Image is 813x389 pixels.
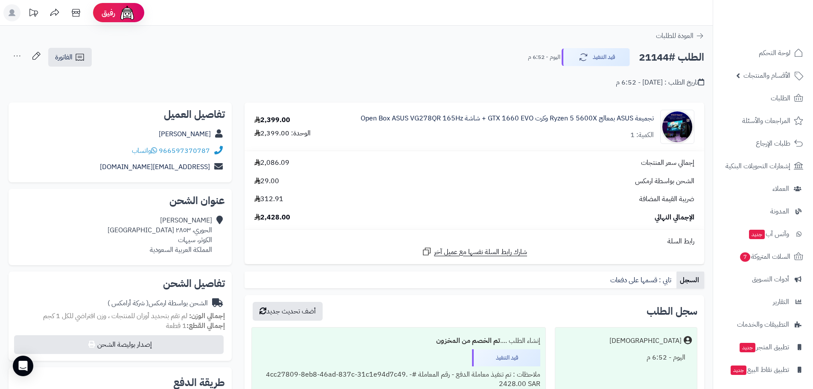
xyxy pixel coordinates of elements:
[560,349,692,366] div: اليوم - 6:52 م
[718,337,808,357] a: تطبيق المتجرجديد
[609,336,682,346] div: [DEMOGRAPHIC_DATA]
[749,230,765,239] span: جديد
[248,237,701,246] div: رابط السلة
[15,196,225,206] h2: عنوان الشحن
[759,47,790,59] span: لوحة التحكم
[607,272,676,289] a: تابي : قسمها على دفعات
[718,246,808,267] a: السلات المتروكة7
[661,110,694,144] img: 1753203146-%D8%AA%D8%AC%D9%85%D9%8A%D8%B9%D8%A9%20ASUS-90x90.jpg
[254,213,290,222] span: 2,428.00
[743,70,790,82] span: الأقسام والمنتجات
[119,4,136,21] img: ai-face.png
[676,272,704,289] a: السجل
[48,48,92,67] a: الفاتورة
[718,224,808,244] a: وآتس آبجديد
[726,160,790,172] span: إشعارات التحويلات البنكية
[718,314,808,335] a: التطبيقات والخدمات
[361,114,654,123] a: تجميعة ASUS بمعالج Ryzen 5 5600X وكرت GTX 1660 EVO + شاشة Open Box ASUS VG278QR 165Hz
[173,377,225,388] h2: طريقة الدفع
[730,364,789,376] span: تطبيق نقاط البيع
[718,360,808,380] a: تطبيق نقاط البيعجديد
[472,349,540,366] div: قيد التنفيذ
[718,201,808,222] a: المدونة
[756,137,790,149] span: طلبات الإرجاع
[718,156,808,176] a: إشعارات التحويلات البنكية
[254,129,311,138] div: الوحدة: 2,399.00
[740,252,750,262] span: 7
[43,311,187,321] span: لم تقم بتحديد أوزان للمنتجات ، وزن افتراضي للكل 1 كجم
[436,336,500,346] b: تم الخصم من المخزون
[254,115,290,125] div: 2,399.00
[656,31,694,41] span: العودة للطلبات
[15,109,225,120] h2: تفاصيل العميل
[639,194,694,204] span: ضريبة القيمة المضافة
[731,366,746,375] span: جديد
[740,343,755,352] span: جديد
[718,178,808,199] a: العملاء
[186,321,225,331] strong: إجمالي القطع:
[254,176,279,186] span: 29.00
[189,311,225,321] strong: إجمالي الوزن:
[159,129,211,139] a: [PERSON_NAME]
[254,158,289,168] span: 2,086.09
[770,205,789,217] span: المدونة
[739,251,790,263] span: السلات المتروكة
[254,194,283,204] span: 312.91
[752,273,789,285] span: أدوات التسويق
[528,53,560,61] small: اليوم - 6:52 م
[23,4,44,23] a: تحديثات المنصة
[159,146,210,156] a: 966597370787
[718,43,808,63] a: لوحة التحكم
[108,298,149,308] span: ( شركة أرامكس )
[772,183,789,195] span: العملاء
[132,146,157,156] a: واتساب
[742,115,790,127] span: المراجعات والأسئلة
[748,228,789,240] span: وآتس آب
[616,78,704,88] div: تاريخ الطلب : [DATE] - 6:52 م
[422,246,527,257] a: شارك رابط السلة نفسها مع عميل آخر
[639,49,704,66] h2: الطلب #21144
[55,52,73,62] span: الفاتورة
[718,133,808,154] a: طلبات الإرجاع
[641,158,694,168] span: إجمالي سعر المنتجات
[630,130,654,140] div: الكمية: 1
[14,335,224,354] button: إصدار بوليصة الشحن
[737,319,789,331] span: التطبيقات والخدمات
[655,213,694,222] span: الإجمالي النهائي
[102,8,115,18] span: رفيق
[562,48,630,66] button: قيد التنفيذ
[108,216,212,254] div: [PERSON_NAME] الحوري، ٢٨٥٣ [GEOGRAPHIC_DATA] الكوثر، سيهات المملكة العربية السعودية
[635,176,694,186] span: الشحن بواسطة ارمكس
[718,292,808,312] a: التقارير
[755,6,805,24] img: logo-2.png
[771,92,790,104] span: الطلبات
[739,341,789,353] span: تطبيق المتجر
[718,111,808,131] a: المراجعات والأسئلة
[15,278,225,289] h2: تفاصيل الشحن
[647,306,697,316] h3: سجل الطلب
[434,247,527,257] span: شارك رابط السلة نفسها مع عميل آخر
[100,162,210,172] a: [EMAIL_ADDRESS][DOMAIN_NAME]
[253,302,323,321] button: أضف تحديث جديد
[773,296,789,308] span: التقارير
[718,269,808,290] a: أدوات التسويق
[257,333,540,349] div: إنشاء الطلب ....
[108,298,208,308] div: الشحن بواسطة ارمكس
[656,31,704,41] a: العودة للطلبات
[718,88,808,108] a: الطلبات
[13,356,33,376] div: Open Intercom Messenger
[166,321,225,331] small: 1 قطعة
